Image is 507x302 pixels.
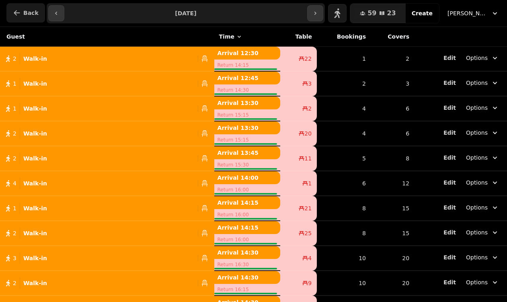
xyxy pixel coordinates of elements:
[317,271,371,296] td: 10
[13,204,16,212] span: 1
[466,179,488,187] span: Options
[461,175,504,190] button: Options
[308,279,312,287] span: 9
[466,129,488,137] span: Options
[214,196,280,209] p: Arrival 14:15
[13,154,16,162] span: 2
[371,71,414,96] td: 3
[461,101,504,115] button: Options
[304,229,312,237] span: 25
[461,200,504,215] button: Options
[13,279,16,287] span: 2
[13,254,16,262] span: 3
[308,179,312,187] span: 1
[13,129,16,138] span: 2
[443,228,456,236] button: Edit
[387,10,396,16] span: 23
[443,230,456,235] span: Edit
[443,155,456,160] span: Edit
[466,79,488,87] span: Options
[23,254,47,262] p: Walk-in
[443,54,456,62] button: Edit
[317,121,371,146] td: 4
[461,51,504,65] button: Options
[461,150,504,165] button: Options
[317,71,371,96] td: 2
[461,225,504,240] button: Options
[317,221,371,246] td: 8
[214,109,280,121] p: Return 15:15
[466,104,488,112] span: Options
[214,234,280,245] p: Return 16:00
[443,253,456,261] button: Edit
[447,9,488,17] span: [PERSON_NAME]
[466,278,488,286] span: Options
[13,229,16,237] span: 2
[443,203,456,212] button: Edit
[412,10,433,16] span: Create
[367,10,376,16] span: 59
[461,250,504,265] button: Options
[308,254,312,262] span: 4
[443,180,456,185] span: Edit
[443,278,456,286] button: Edit
[443,179,456,187] button: Edit
[466,54,488,62] span: Options
[317,27,371,47] th: Bookings
[214,159,280,171] p: Return 15:30
[304,55,312,63] span: 22
[317,146,371,171] td: 5
[461,76,504,90] button: Options
[405,4,439,23] button: Create
[466,203,488,212] span: Options
[443,104,456,112] button: Edit
[13,179,16,187] span: 4
[443,129,456,137] button: Edit
[23,154,47,162] p: Walk-in
[461,125,504,140] button: Options
[461,275,504,290] button: Options
[443,105,456,111] span: Edit
[304,204,312,212] span: 21
[304,154,312,162] span: 11
[23,279,47,287] p: Walk-in
[317,171,371,196] td: 6
[317,246,371,271] td: 10
[371,171,414,196] td: 12
[13,105,16,113] span: 1
[371,196,414,221] td: 15
[443,205,456,210] span: Edit
[214,84,280,96] p: Return 14:30
[219,33,242,41] button: Time
[443,55,456,61] span: Edit
[350,4,406,23] button: 5923
[371,146,414,171] td: 8
[214,184,280,195] p: Return 16:00
[23,10,39,16] span: Back
[443,79,456,87] button: Edit
[371,121,414,146] td: 6
[214,60,280,71] p: Return 14:15
[443,6,504,21] button: [PERSON_NAME]
[214,47,280,60] p: Arrival 12:30
[280,27,317,47] th: Table
[23,55,47,63] p: Walk-in
[214,209,280,220] p: Return 16:00
[371,96,414,121] td: 6
[371,246,414,271] td: 20
[13,55,16,63] span: 2
[219,33,234,41] span: Time
[371,27,414,47] th: Covers
[466,154,488,162] span: Options
[23,179,47,187] p: Walk-in
[23,105,47,113] p: Walk-in
[23,129,47,138] p: Walk-in
[214,121,280,134] p: Arrival 13:30
[317,47,371,72] td: 1
[214,97,280,109] p: Arrival 13:30
[317,196,371,221] td: 8
[304,129,312,138] span: 20
[214,246,280,259] p: Arrival 14:30
[466,228,488,236] span: Options
[23,204,47,212] p: Walk-in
